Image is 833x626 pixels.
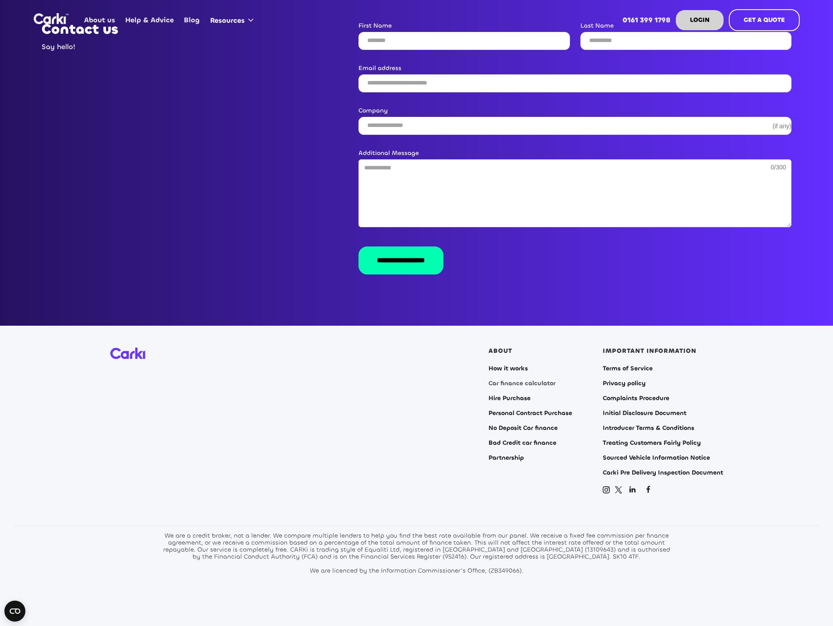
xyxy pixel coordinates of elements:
div: 0/300 [771,163,786,172]
div: We are a credit broker, not a lender. We compare multiple lenders to help you find the best rate ... [161,532,673,574]
a: Terms of Service [603,365,653,372]
div: (if any) [773,122,791,130]
a: Hire Purchase [489,395,531,402]
strong: 0161 399 1798 [622,15,671,25]
a: About us [79,3,120,37]
a: Treating Customers Fairly Policy [603,440,701,447]
a: Bad Credit car finance [489,440,556,447]
a: Car finance calculator [489,380,555,387]
label: Email address [359,64,791,73]
a: Sourced Vehicle Information Notice [603,454,710,461]
div: Resources [210,16,245,25]
a: Complaints Procedure [603,395,669,402]
label: Additional Message [359,149,791,158]
a: Personal Contract Purchase [489,410,572,417]
a: GET A QUOTE [729,9,800,31]
a: How it works [489,365,528,372]
a: Carki Pre Delivery Inspection Document [603,469,723,476]
a: home [34,13,69,24]
a: Blog [179,3,205,37]
a: Help & Advice [120,3,179,37]
a: Privacy policy [603,380,646,387]
a: Initial Disclosure Document [603,410,686,417]
form: Contact Us [359,21,791,280]
p: Say hello! [42,42,210,52]
img: Logo [34,13,69,24]
strong: LOGIN [690,16,710,24]
button: Open CMP widget [4,601,25,622]
label: Company [359,106,791,115]
img: Carki logo [110,348,145,359]
div: Resources [205,4,262,37]
a: LOGIN [676,10,724,30]
a: Introducer Terms & Conditions [603,425,694,432]
strong: GET A QUOTE [744,16,785,24]
a: 0161 399 1798 [617,3,675,37]
a: No Deposit Car finance [489,425,558,432]
div: ABOUT [489,348,512,355]
div: IMPORTANT INFORMATION [603,348,696,355]
a: Partnership [489,454,524,461]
